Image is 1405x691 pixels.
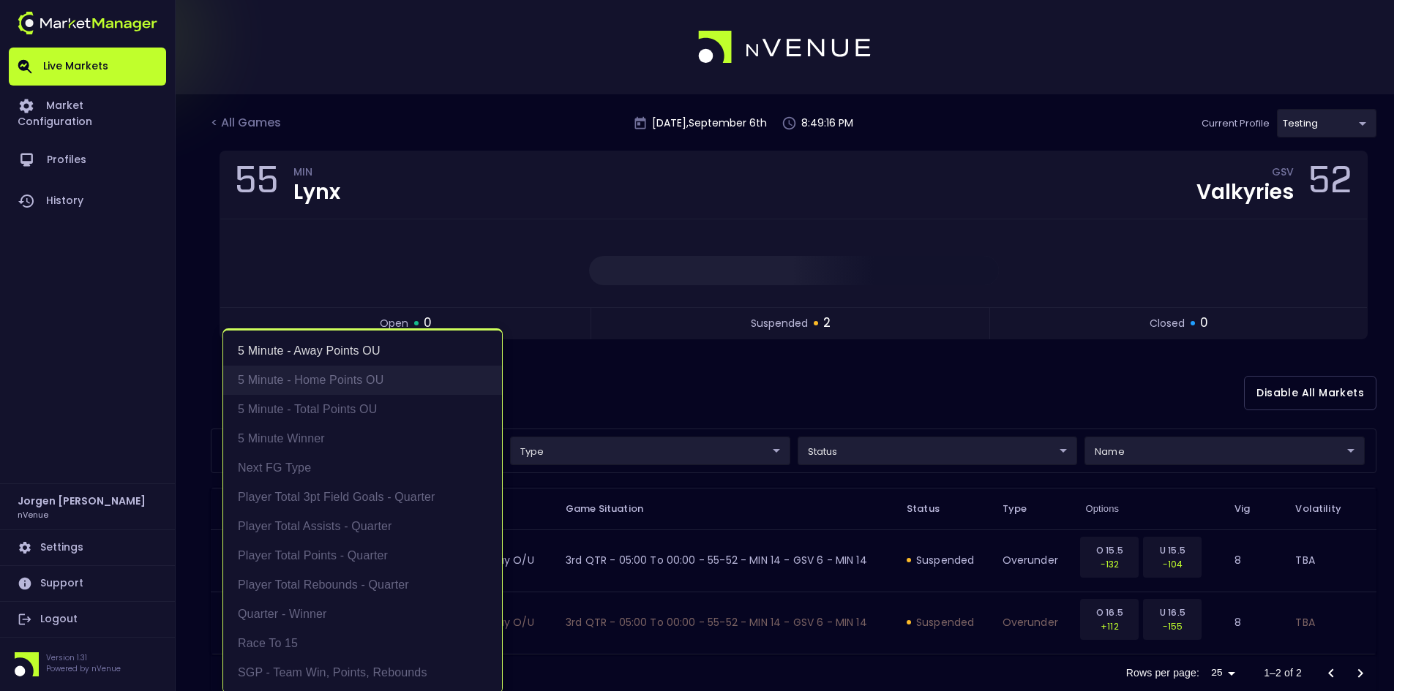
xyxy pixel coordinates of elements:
li: Player Total Points - Quarter [223,541,502,570]
li: Player Total 3pt Field Goals - Quarter [223,483,502,512]
li: 5 Minute Winner [223,424,502,453]
li: Player Total Assists - Quarter [223,512,502,541]
li: 5 Minute - Home Points OU [223,366,502,395]
li: Next FG Type [223,453,502,483]
li: 5 Minute - Away Points OU [223,336,502,366]
li: 5 Minute - Total Points OU [223,395,502,424]
li: Player Total Rebounds - Quarter [223,570,502,600]
li: Quarter - Winner [223,600,502,629]
li: SGP - Team Win, Points, Rebounds [223,658,502,687]
li: Race to 15 [223,629,502,658]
